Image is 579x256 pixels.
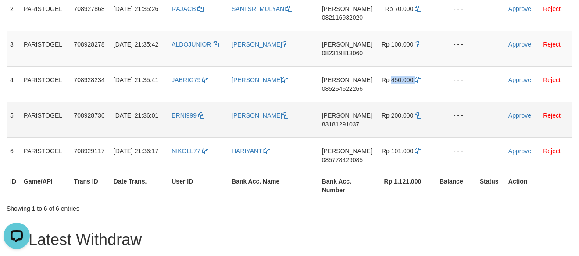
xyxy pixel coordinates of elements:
[382,148,413,155] span: Rp 101.000
[232,112,288,119] a: [PERSON_NAME]
[114,148,158,155] span: [DATE] 21:36:17
[434,31,476,66] td: - - -
[114,5,158,12] span: [DATE] 21:35:26
[322,121,360,128] span: Copy 83181291037 to clipboard
[232,76,288,83] a: [PERSON_NAME]
[20,31,71,66] td: PARISTOGEL
[508,41,531,48] a: Approve
[543,148,561,155] a: Reject
[543,76,561,83] a: Reject
[110,173,168,198] th: Date Trans.
[4,4,30,30] button: Open LiveChat chat widget
[7,231,572,249] h1: 15 Latest Withdraw
[7,201,235,213] div: Showing 1 to 6 of 6 entries
[415,148,421,155] a: Copy 101000 to clipboard
[322,112,372,119] span: [PERSON_NAME]
[322,5,372,12] span: [PERSON_NAME]
[172,76,200,83] span: JABRIG79
[543,41,561,48] a: Reject
[415,41,421,48] a: Copy 100000 to clipboard
[172,41,219,48] a: ALDOJUNIOR
[228,173,318,198] th: Bank Acc. Name
[172,5,204,12] a: RAJACB
[20,173,71,198] th: Game/API
[434,102,476,137] td: - - -
[322,50,363,57] span: Copy 082319813060 to clipboard
[415,112,421,119] a: Copy 200000 to clipboard
[7,66,20,102] td: 4
[322,76,372,83] span: [PERSON_NAME]
[508,76,531,83] a: Approve
[172,76,208,83] a: JABRIG79
[434,66,476,102] td: - - -
[322,148,372,155] span: [PERSON_NAME]
[505,173,572,198] th: Action
[476,173,505,198] th: Status
[172,112,197,119] span: ERNI999
[172,148,208,155] a: NIKOLL77
[74,41,104,48] span: 708928278
[322,85,363,92] span: Copy 085254622266 to clipboard
[7,173,20,198] th: ID
[74,5,104,12] span: 708927868
[20,137,71,173] td: PARISTOGEL
[543,5,561,12] a: Reject
[7,31,20,66] td: 3
[74,76,104,83] span: 708928234
[543,112,561,119] a: Reject
[415,76,421,83] a: Copy 450000 to clipboard
[20,66,71,102] td: PARISTOGEL
[318,173,376,198] th: Bank Acc. Number
[172,148,200,155] span: NIKOLL77
[385,5,414,12] span: Rp 70.000
[322,41,372,48] span: [PERSON_NAME]
[114,41,158,48] span: [DATE] 21:35:42
[172,41,211,48] span: ALDOJUNIOR
[508,112,531,119] a: Approve
[434,173,476,198] th: Balance
[382,41,413,48] span: Rp 100.000
[376,173,434,198] th: Rp 1.121.000
[322,156,363,163] span: Copy 085778429085 to clipboard
[114,76,158,83] span: [DATE] 21:35:41
[114,112,158,119] span: [DATE] 21:36:01
[232,41,288,48] a: [PERSON_NAME]
[382,76,413,83] span: Rp 450.000
[20,102,71,137] td: PARISTOGEL
[70,173,110,198] th: Trans ID
[322,14,363,21] span: Copy 082116932020 to clipboard
[74,112,104,119] span: 708928736
[7,137,20,173] td: 6
[232,148,270,155] a: HARIYANTI
[434,137,476,173] td: - - -
[168,173,228,198] th: User ID
[382,112,413,119] span: Rp 200.000
[232,5,292,12] a: SANI SRI MULYANI
[172,5,196,12] span: RAJACB
[415,5,421,12] a: Copy 70000 to clipboard
[74,148,104,155] span: 708929117
[172,112,204,119] a: ERNI999
[508,5,531,12] a: Approve
[508,148,531,155] a: Approve
[7,102,20,137] td: 5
